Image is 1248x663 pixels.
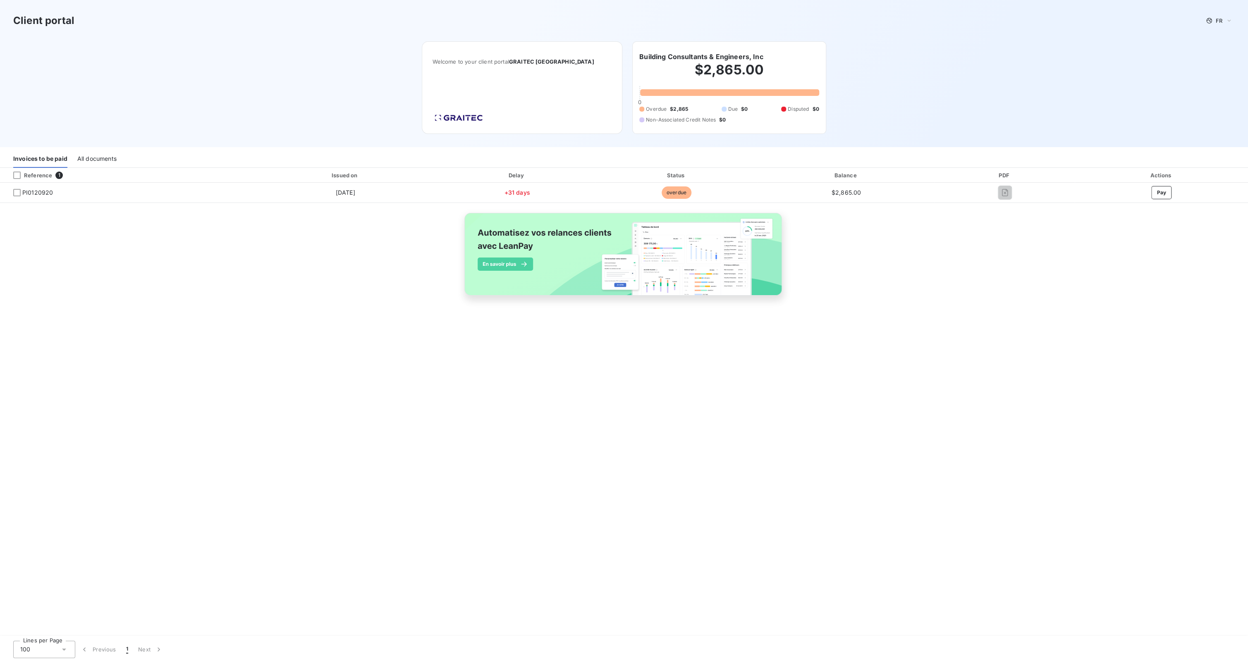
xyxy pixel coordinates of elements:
[7,172,52,179] div: Reference
[77,150,117,168] div: All documents
[336,189,355,196] span: [DATE]
[741,105,748,113] span: $0
[13,13,74,28] h3: Client portal
[121,641,133,658] button: 1
[22,188,53,197] span: PI0120920
[13,150,67,168] div: Invoices to be paid
[432,58,612,65] span: Welcome to your client portal
[1151,186,1171,199] button: Pay
[646,116,716,124] span: Non-Associated Credit Notes
[832,189,861,196] span: $2,865.00
[133,641,168,658] button: Next
[432,112,485,124] img: Company logo
[457,208,791,310] img: banner
[55,172,63,179] span: 1
[1076,171,1246,179] div: Actions
[75,641,121,658] button: Previous
[719,116,726,124] span: $0
[509,58,594,65] span: GRAITEC [GEOGRAPHIC_DATA]
[638,99,641,105] span: 0
[441,171,593,179] div: Delay
[597,171,756,179] div: Status
[1216,17,1222,24] span: FR
[759,171,933,179] div: Balance
[812,105,819,113] span: $0
[936,171,1073,179] div: PDF
[126,645,128,653] span: 1
[639,52,763,62] h6: Building Consultants & Engineers, Inc
[670,105,688,113] span: $2,865
[728,105,738,113] span: Due
[20,645,30,653] span: 100
[639,62,819,86] h2: $2,865.00
[662,186,691,199] span: overdue
[788,105,809,113] span: Disputed
[504,189,530,196] span: +31 days
[646,105,667,113] span: Overdue
[253,171,438,179] div: Issued on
